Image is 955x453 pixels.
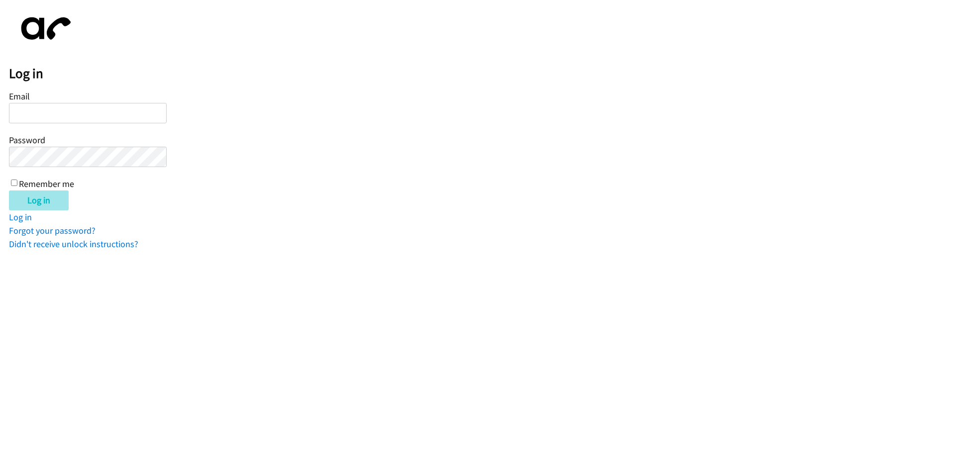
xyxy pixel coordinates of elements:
input: Log in [9,190,69,210]
a: Didn't receive unlock instructions? [9,238,138,250]
a: Log in [9,211,32,223]
img: aphone-8a226864a2ddd6a5e75d1ebefc011f4aa8f32683c2d82f3fb0802fe031f96514.svg [9,9,79,48]
a: Forgot your password? [9,225,95,236]
label: Email [9,91,30,102]
label: Password [9,134,45,146]
h2: Log in [9,65,955,82]
label: Remember me [19,178,74,189]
